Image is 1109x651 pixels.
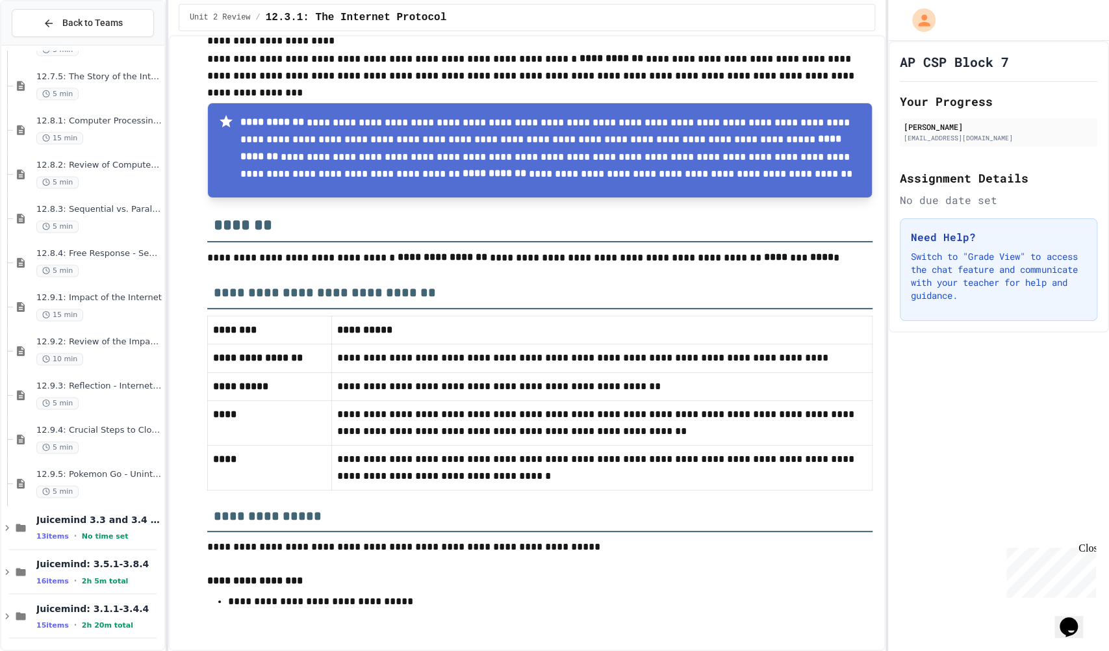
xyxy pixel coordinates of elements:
span: • [74,531,77,541]
span: 5 min [36,485,79,498]
span: 5 min [36,176,79,188]
div: My Account [899,5,939,35]
span: Back to Teams [62,16,123,30]
h1: AP CSP Block 7 [900,53,1009,71]
span: 5 min [36,397,79,409]
span: 12.9.4: Crucial Steps to Close the Digital Divide [36,425,162,436]
span: / [255,12,260,23]
span: 12.9.3: Reflection - Internet Impact [36,381,162,392]
span: 12.8.1: Computer Processing Operations [36,116,162,127]
span: 15 min [36,132,83,144]
div: [PERSON_NAME] [904,121,1093,133]
span: 2h 20m total [82,620,133,629]
span: 12.9.1: Impact of the Internet [36,292,162,303]
span: 2h 5m total [82,576,129,585]
span: • [74,575,77,585]
span: 16 items [36,576,69,585]
span: 12.9.5: Pokemon Go - Unintended Effects [36,469,162,480]
span: 12.3.1: The Internet Protocol [266,10,446,25]
span: 12.8.2: Review of Computer Processing [36,160,162,171]
span: Juicemind: 3.5.1-3.8.4 [36,558,162,570]
span: Unit 2 Review [190,12,251,23]
div: No due date set [900,192,1097,208]
iframe: chat widget [1054,599,1096,638]
span: 5 min [36,264,79,277]
button: Back to Teams [12,9,154,37]
h3: Need Help? [911,229,1086,245]
span: 12.9.2: Review of the Impact of the Internet [36,337,162,348]
h2: Your Progress [900,92,1097,110]
span: Juicemind 3.3 and 3.4 Exercises [36,514,162,526]
span: 13 items [36,532,69,541]
span: 12.8.3: Sequential vs. Parallel Activity [36,204,162,215]
h2: Assignment Details [900,169,1097,187]
span: 12.7.5: The Story of the Internet [36,71,162,83]
div: Chat with us now!Close [5,5,90,83]
span: 15 items [36,620,69,629]
span: 5 min [36,88,79,100]
span: Juicemind: 3.1.1-3.4.4 [36,602,162,614]
span: 15 min [36,309,83,321]
span: • [74,619,77,630]
span: 12.8.4: Free Response - Sequential vs. Parallel [36,248,162,259]
span: No time set [82,532,129,541]
span: 10 min [36,353,83,365]
p: Switch to "Grade View" to access the chat feature and communicate with your teacher for help and ... [911,250,1086,302]
div: [EMAIL_ADDRESS][DOMAIN_NAME] [904,133,1093,143]
span: 5 min [36,220,79,233]
iframe: chat widget [1001,542,1096,598]
span: 5 min [36,441,79,453]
